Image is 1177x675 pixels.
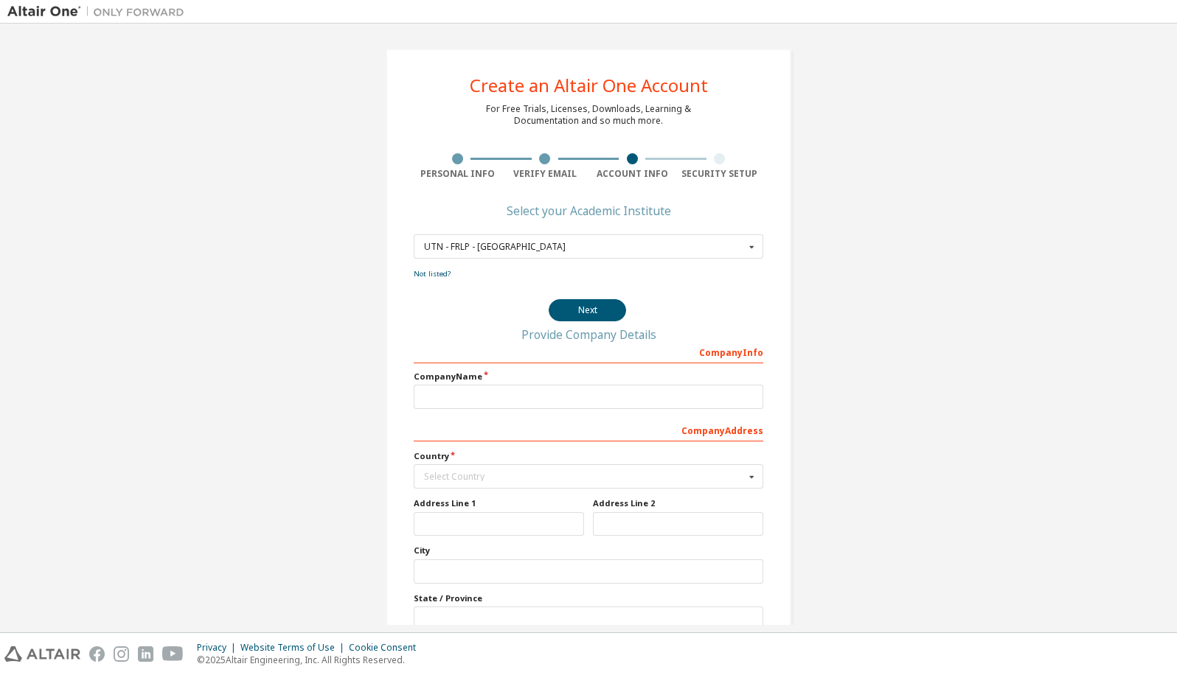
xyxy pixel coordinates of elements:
[414,418,763,441] div: Company Address
[162,646,184,662] img: youtube.svg
[349,642,425,654] div: Cookie Consent
[4,646,80,662] img: altair_logo.svg
[414,592,763,604] label: State / Province
[414,371,763,382] label: Company Name
[414,340,763,363] div: Company Info
[588,168,676,180] div: Account Info
[414,330,763,339] div: Provide Company Details
[414,545,763,556] label: City
[507,206,671,215] div: Select your Academic Institute
[593,497,763,509] label: Address Line 2
[486,103,691,127] div: For Free Trials, Licenses, Downloads, Learning & Documentation and so much more.
[414,497,584,509] label: Address Line 1
[676,168,764,180] div: Security Setup
[197,642,240,654] div: Privacy
[414,269,451,279] a: Not listed?
[114,646,129,662] img: instagram.svg
[414,450,763,462] label: Country
[89,646,105,662] img: facebook.svg
[197,654,425,666] p: © 2025 Altair Engineering, Inc. All Rights Reserved.
[138,646,153,662] img: linkedin.svg
[414,168,501,180] div: Personal Info
[470,77,708,94] div: Create an Altair One Account
[424,242,745,251] div: UTN - FRLP - [GEOGRAPHIC_DATA]
[7,4,192,19] img: Altair One
[424,472,745,481] div: Select Country
[549,299,626,321] button: Next
[501,168,589,180] div: Verify Email
[240,642,349,654] div: Website Terms of Use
